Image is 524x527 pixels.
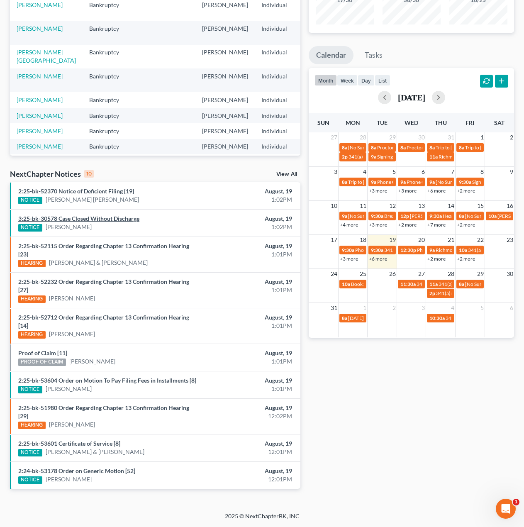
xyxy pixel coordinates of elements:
[255,21,294,44] td: Individual
[18,449,42,456] div: NOTICE
[447,269,455,279] span: 28
[457,256,475,262] a: +2 more
[476,235,485,245] span: 22
[436,179,467,185] span: [No Summary]
[362,167,367,177] span: 4
[195,68,255,92] td: [PERSON_NAME]
[400,247,416,253] span: 12:30p
[513,499,519,505] span: 1
[429,213,442,219] span: 9:30a
[447,235,455,245] span: 21
[69,357,115,366] a: [PERSON_NAME]
[207,385,292,393] div: 1:01PM
[398,93,425,102] h2: [DATE]
[377,154,490,160] span: Signing Appointment - [PERSON_NAME] - Chapter 7
[417,269,426,279] span: 27
[466,119,474,126] span: Fri
[18,349,67,356] a: Proof of Claim [11]
[342,281,350,287] span: 10a
[18,224,42,232] div: NOTICE
[207,278,292,286] div: August, 19
[330,303,338,313] span: 31
[450,167,455,177] span: 7
[18,404,189,420] a: 2:25-bk-51980 Order Regarding Chapter 13 Confirmation Hearing [29]
[18,359,66,366] div: PROOF OF CLAIM
[388,201,397,211] span: 12
[294,45,334,68] td: OHSB
[18,242,189,258] a: 2:25-bk-52115 Order Regarding Chapter 13 Confirmation Hearing [23]
[294,123,334,139] td: OHSB
[392,167,397,177] span: 5
[309,46,353,64] a: Calendar
[18,467,135,474] a: 2:24-bk-53178 Order on Generic Motion [52]
[496,499,516,519] iframe: Intercom live chat
[429,179,435,185] span: 9a
[348,213,380,219] span: [No Summary]
[459,281,464,287] span: 8a
[46,195,139,204] a: [PERSON_NAME] [PERSON_NAME]
[330,132,338,142] span: 27
[18,278,189,293] a: 2:25-bk-52232 Order Regarding Chapter 13 Confirmation Hearing [27]
[195,123,255,139] td: [PERSON_NAME]
[429,144,435,151] span: 8a
[46,223,92,231] a: [PERSON_NAME]
[207,322,292,330] div: 1:01PM
[506,235,514,245] span: 23
[465,281,497,287] span: [No Summary]
[359,269,367,279] span: 25
[400,281,416,287] span: 11:30a
[207,242,292,250] div: August, 19
[417,281,497,287] span: 341(a) meeting for [PERSON_NAME]
[207,187,292,195] div: August, 19
[18,215,139,222] a: 3:25-bk-30578 Case Closed Without Discharge
[429,315,445,321] span: 10:30a
[255,139,294,154] td: Individual
[480,132,485,142] span: 1
[195,92,255,107] td: [PERSON_NAME]
[255,68,294,92] td: Individual
[330,201,338,211] span: 10
[436,290,516,296] span: 341(a) meeting for [PERSON_NAME]
[18,422,46,429] div: HEARING
[388,235,397,245] span: 19
[49,294,95,303] a: [PERSON_NAME]
[349,154,429,160] span: 341(a) Meeting for [PERSON_NAME]
[207,313,292,322] div: August, 19
[384,213,475,219] span: Breakfast with the [PERSON_NAME] Boys
[447,201,455,211] span: 14
[207,357,292,366] div: 1:01PM
[18,314,189,329] a: 2:25-bk-52712 Order Regarding Chapter 13 Confirmation Hearing [14]
[400,179,406,185] span: 9a
[506,201,514,211] span: 16
[436,144,501,151] span: Trip to [GEOGRAPHIC_DATA]
[83,68,134,92] td: Bankruptcy
[17,49,76,64] a: [PERSON_NAME][GEOGRAPHIC_DATA]
[465,213,497,219] span: [No Summary]
[417,132,426,142] span: 30
[429,154,438,160] span: 11a
[49,259,148,267] a: [PERSON_NAME] & [PERSON_NAME]
[342,144,347,151] span: 8a
[348,315,364,321] span: [DATE]
[340,222,358,228] a: +4 more
[480,167,485,177] span: 8
[494,119,505,126] span: Sat
[359,201,367,211] span: 11
[371,213,383,219] span: 9:30a
[421,303,426,313] span: 3
[294,154,334,178] td: OHSB
[439,281,519,287] span: 341(a) meeting for [PERSON_NAME]
[509,167,514,177] span: 9
[348,179,413,185] span: Trip to [GEOGRAPHIC_DATA]
[509,303,514,313] span: 6
[388,269,397,279] span: 26
[476,269,485,279] span: 29
[427,222,446,228] a: +7 more
[427,188,446,194] a: +6 more
[10,169,94,179] div: NextChapter Notices
[83,139,134,154] td: Bankruptcy
[207,412,292,420] div: 12:02PM
[207,448,292,456] div: 12:01PM
[340,256,358,262] a: +3 more
[46,475,92,483] a: [PERSON_NAME]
